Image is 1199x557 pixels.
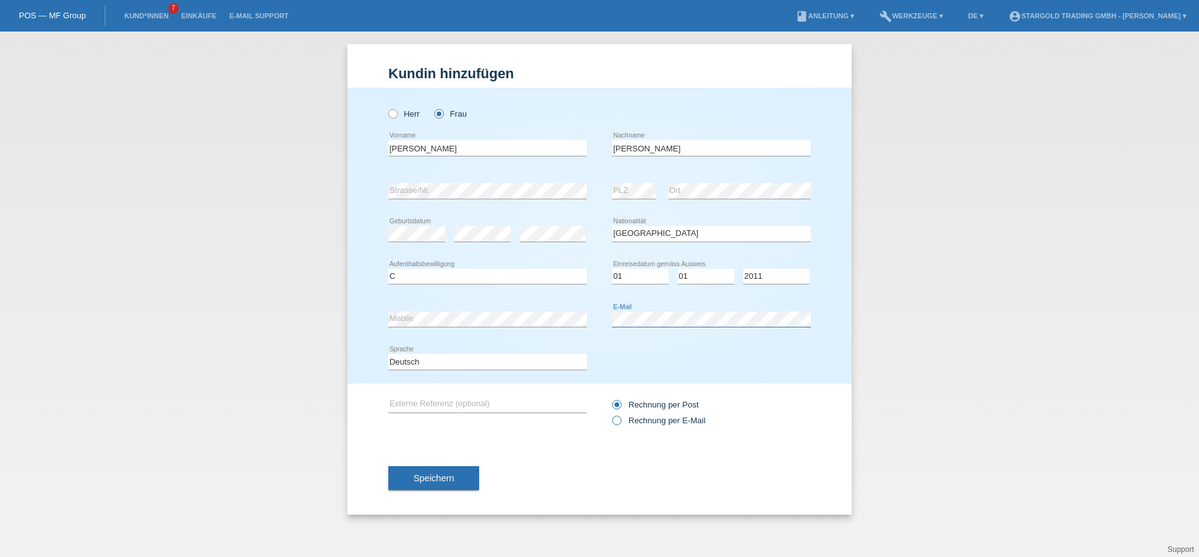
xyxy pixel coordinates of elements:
a: Support [1167,545,1194,554]
a: E-Mail Support [223,12,295,20]
a: Kund*innen [118,12,175,20]
span: Speichern [414,473,454,483]
a: buildWerkzeuge ▾ [873,12,949,20]
input: Rechnung per Post [612,400,620,416]
input: Herr [388,109,397,117]
label: Herr [388,109,420,119]
label: Rechnung per E-Mail [612,416,705,425]
input: Rechnung per E-Mail [612,416,620,431]
label: Frau [434,109,466,119]
i: build [879,10,892,23]
a: Einkäufe [175,12,223,20]
i: account_circle [1009,10,1021,23]
a: DE ▾ [962,12,990,20]
a: bookAnleitung ▾ [789,12,860,20]
a: POS — MF Group [19,11,86,20]
span: 7 [168,3,178,14]
button: Speichern [388,466,479,490]
input: Frau [434,109,443,117]
a: account_circleStargold Trading GmbH - [PERSON_NAME] ▾ [1002,12,1193,20]
label: Rechnung per Post [612,400,698,409]
h1: Kundin hinzufügen [388,66,811,81]
i: book [796,10,808,23]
